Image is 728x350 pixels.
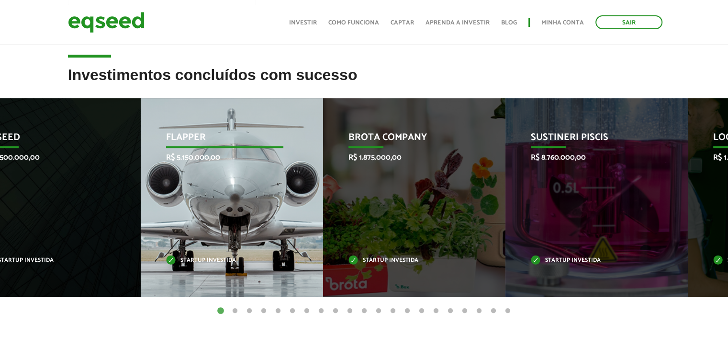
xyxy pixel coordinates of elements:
a: Investir [289,20,317,26]
img: EqSeed [68,10,145,35]
button: 18 of 21 [460,306,470,316]
p: Flapper [166,132,284,148]
button: 6 of 21 [288,306,297,316]
button: 4 of 21 [259,306,269,316]
p: Startup investida [166,258,284,263]
a: Como funciona [328,20,379,26]
h2: Investimentos concluídos com sucesso [68,67,661,98]
a: Sair [595,15,662,29]
button: 8 of 21 [316,306,326,316]
button: 7 of 21 [302,306,312,316]
button: 12 of 21 [374,306,383,316]
button: 1 of 21 [216,306,225,316]
a: Captar [391,20,414,26]
a: Blog [501,20,517,26]
p: Startup investida [531,258,649,263]
button: 17 of 21 [446,306,455,316]
p: R$ 1.875.000,00 [348,153,466,162]
a: Aprenda a investir [426,20,490,26]
button: 21 of 21 [503,306,513,316]
p: R$ 5.150.000,00 [166,153,284,162]
button: 14 of 21 [403,306,412,316]
button: 11 of 21 [359,306,369,316]
button: 5 of 21 [273,306,283,316]
button: 16 of 21 [431,306,441,316]
a: Minha conta [541,20,584,26]
button: 2 of 21 [230,306,240,316]
button: 20 of 21 [489,306,498,316]
p: Startup investida [348,258,466,263]
button: 9 of 21 [331,306,340,316]
button: 3 of 21 [245,306,254,316]
button: 19 of 21 [474,306,484,316]
button: 10 of 21 [345,306,355,316]
p: R$ 8.760.000,00 [531,153,649,162]
button: 13 of 21 [388,306,398,316]
p: Sustineri Piscis [531,132,649,148]
p: Brota Company [348,132,466,148]
button: 15 of 21 [417,306,426,316]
